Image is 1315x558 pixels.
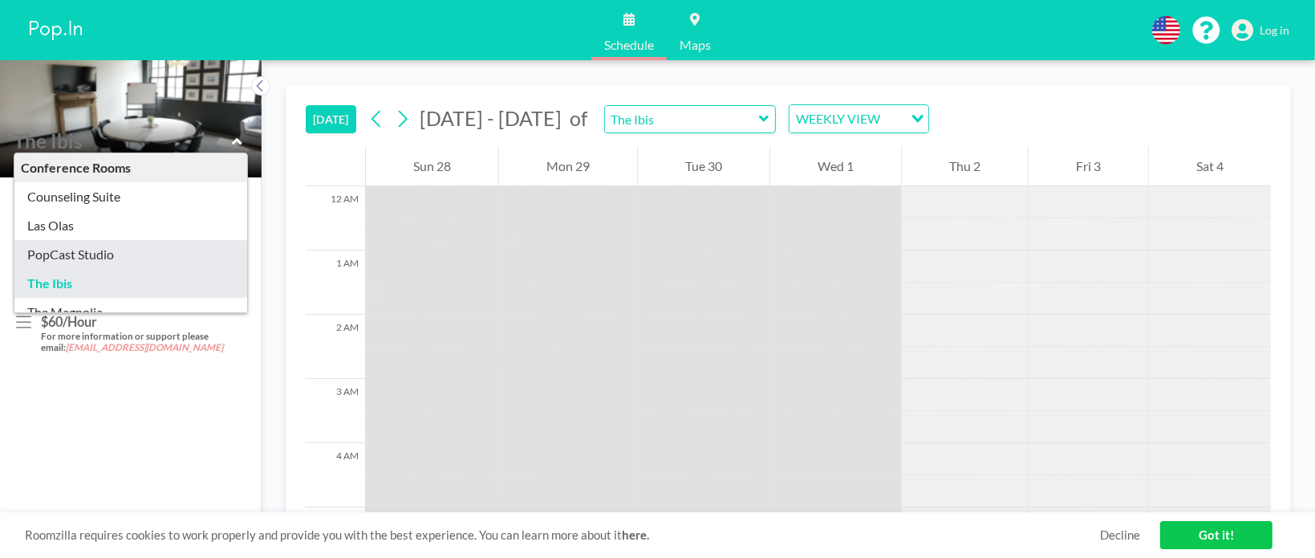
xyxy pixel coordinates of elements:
[306,186,365,250] div: 12 AM
[14,240,247,269] div: PopCast Studio
[793,108,883,129] span: WEEKLY VIEW
[13,153,55,169] span: Floor: 2
[306,443,365,507] div: 4 AM
[14,269,247,298] div: The Ibis
[66,342,223,352] em: [EMAIL_ADDRESS][DOMAIN_NAME]
[622,527,649,542] a: here.
[14,129,232,153] input: The Ibis
[1029,146,1148,186] div: Fri 3
[1149,146,1271,186] div: Sat 4
[306,250,365,315] div: 1 AM
[570,106,587,131] span: of
[1160,521,1272,549] a: Got it!
[306,315,365,379] div: 2 AM
[14,298,247,327] div: The Magnolia
[14,153,247,182] div: Conference Rooms
[306,105,356,133] button: [DATE]
[638,146,769,186] div: Tue 30
[14,211,247,240] div: Las Olas
[789,105,928,132] div: Search for option
[885,108,902,129] input: Search for option
[306,379,365,443] div: 3 AM
[770,146,901,186] div: Wed 1
[41,314,229,330] h3: $60/Hour
[14,182,247,211] div: Counseling Suite
[41,331,229,354] h5: For more information or support please email:
[420,106,562,130] span: [DATE] - [DATE]
[366,146,498,186] div: Sun 28
[26,14,87,47] img: organization-logo
[25,527,1100,543] span: Roomzilla requires cookies to work properly and provide you with the best experience. You can lea...
[1232,19,1289,42] a: Log in
[605,106,759,132] input: The Ibis
[680,39,711,51] span: Maps
[902,146,1028,186] div: Thu 2
[604,39,654,51] span: Schedule
[499,146,637,186] div: Mon 29
[1260,23,1289,38] span: Log in
[1100,527,1140,543] a: Decline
